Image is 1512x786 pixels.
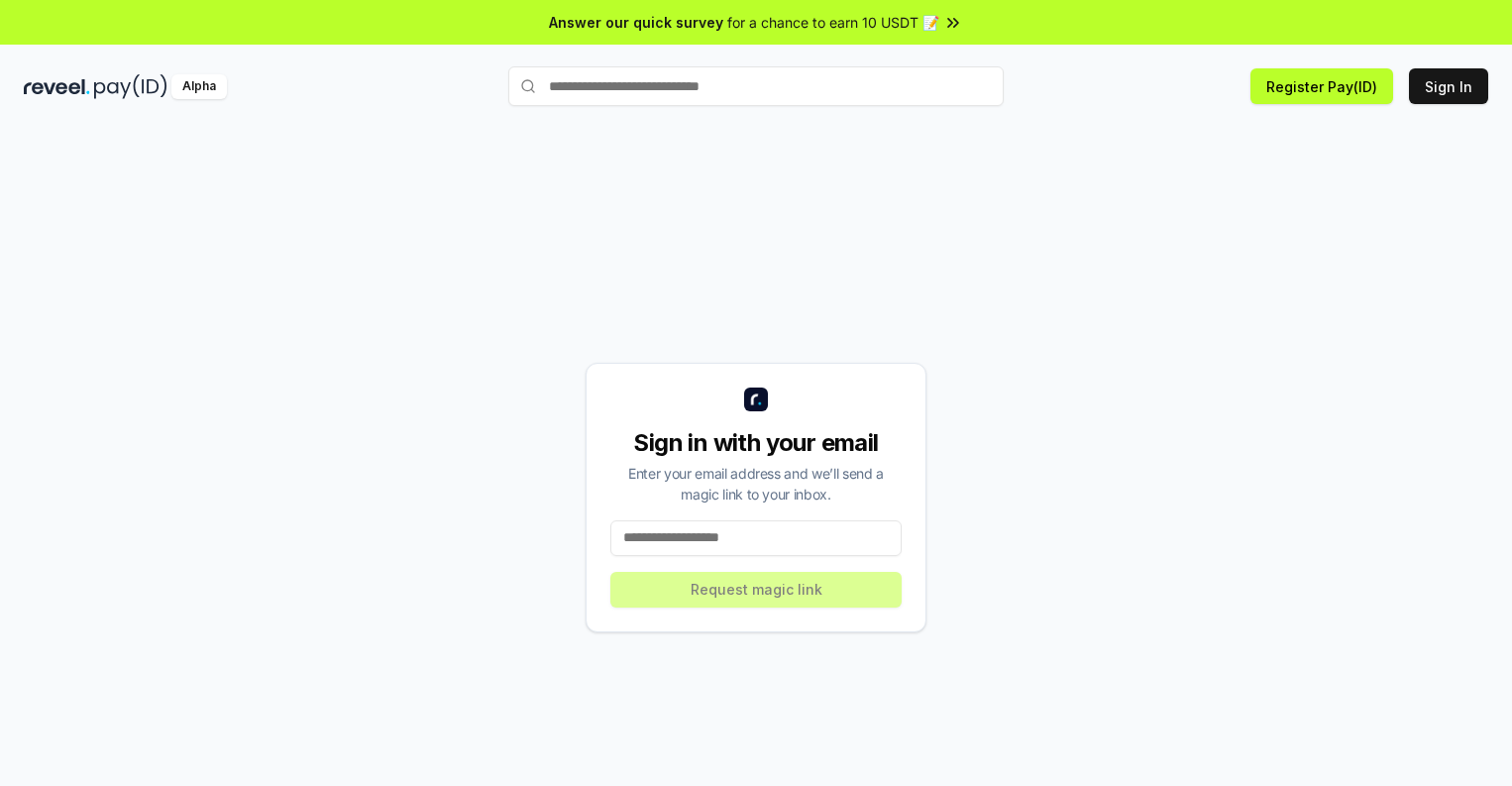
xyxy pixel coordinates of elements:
img: reveel_dark [24,74,90,99]
span: for a chance to earn 10 USDT 📝 [727,12,939,33]
button: Register Pay(ID) [1250,68,1393,104]
img: logo_small [744,388,768,411]
img: pay_id [94,74,167,99]
button: Sign In [1409,68,1488,104]
div: Sign in with your email [610,427,902,459]
div: Enter your email address and we’ll send a magic link to your inbox. [610,463,902,505]
div: Alpha [171,74,227,99]
span: Answer our quick survey [549,12,723,33]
